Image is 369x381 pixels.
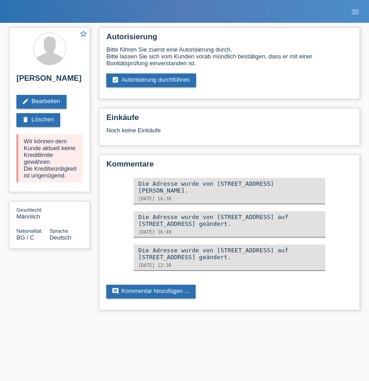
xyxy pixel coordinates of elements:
[106,32,353,46] h2: Autorisierung
[16,134,83,183] div: Wir können dem Kunde aktuell keine Kreditlimite gewähren. Die Kreditwürdigkeit ist ungenügend.
[106,73,196,87] a: assignment_turned_inAutorisierung durchführen
[106,285,196,298] a: commentKommentar hinzufügen ...
[138,247,321,261] div: Die Adresse wurde von [STREET_ADDRESS] auf [STREET_ADDRESS] geändert.
[138,230,321,235] div: [DATE] 16:40
[16,207,42,213] span: Geschlecht
[22,116,29,123] i: delete
[106,46,353,67] div: Bitte führen Sie zuerst eine Autorisierung durch. Bitte lassen Sie sich vom Kunden vorab mündlich...
[79,30,88,38] i: star_border
[16,95,67,109] a: editBearbeiten
[106,113,353,127] h2: Einkäufe
[50,234,72,241] span: Deutsch
[50,228,68,234] span: Sprache
[138,214,321,227] div: Die Adresse wurde von [STREET_ADDRESS] auf [STREET_ADDRESS] geändert.
[22,98,29,105] i: edit
[16,113,60,127] a: deleteLöschen
[112,287,119,295] i: comment
[138,180,321,194] div: Die Adresse wurde von [STREET_ADDRESS][PERSON_NAME].
[106,160,353,173] h2: Kommentare
[346,9,364,14] a: menu
[16,206,50,220] div: Männlich
[112,76,119,84] i: assignment_turned_in
[16,228,42,234] span: Nationalität
[79,30,88,39] a: star_border
[16,234,34,241] span: Bulgarien / C / 01.03.2020
[106,127,353,141] div: Noch keine Einkäufe
[16,74,83,88] h2: [PERSON_NAME]
[351,7,360,16] i: menu
[138,263,321,268] div: [DATE] 12:30
[138,196,321,201] div: [DATE] 16:30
